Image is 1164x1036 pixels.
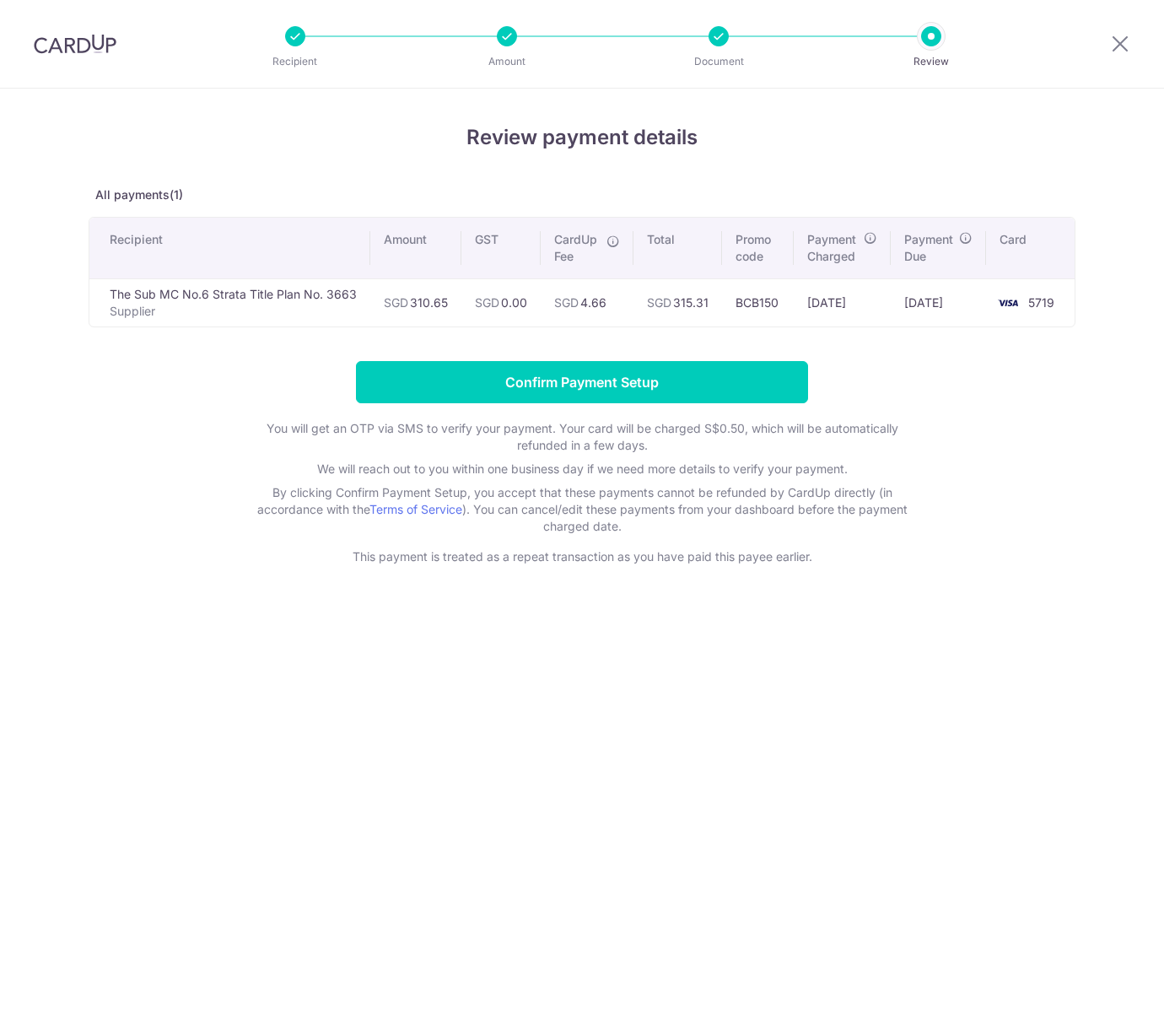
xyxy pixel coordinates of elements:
td: 315.31 [633,278,722,326]
th: GST [461,218,541,278]
td: 0.00 [461,278,541,326]
span: SGD [647,295,671,310]
span: 5719 [1028,295,1054,310]
p: You will get an OTP via SMS to verify your payment. Your card will be charged S$0.50, which will ... [245,420,919,454]
img: CardUp [34,34,116,54]
td: The Sub MC No.6 Strata Title Plan No. 3663 [89,278,370,326]
span: Payment Due [904,231,954,265]
th: Recipient [89,218,370,278]
th: Promo code [722,218,793,278]
h4: Review payment details [89,122,1075,153]
th: Amount [370,218,461,278]
span: CardUp Fee [554,231,598,265]
p: By clicking Confirm Payment Setup, you accept that these payments cannot be refunded by CardUp di... [245,484,919,535]
img: <span class="translation_missing" title="translation missing: en.account_steps.new_confirm_form.b... [991,293,1025,313]
p: All payments(1) [89,186,1075,203]
th: Card [986,218,1075,278]
p: Document [656,53,781,70]
input: Confirm Payment Setup [356,361,808,403]
span: SGD [475,295,499,310]
span: SGD [554,295,579,310]
td: [DATE] [794,278,891,326]
p: Review [869,53,994,70]
a: Terms of Service [369,502,462,516]
td: [DATE] [891,278,986,326]
span: SGD [384,295,408,310]
td: 4.66 [541,278,633,326]
td: BCB150 [722,278,793,326]
p: We will reach out to you within one business day if we need more details to verify your payment. [245,461,919,478]
p: Recipient [233,53,358,70]
p: This payment is treated as a repeat transaction as you have paid this payee earlier. [245,548,919,565]
td: 310.65 [370,278,461,326]
span: Payment Charged [807,231,859,265]
th: Total [633,218,722,278]
p: Supplier [110,303,357,320]
p: Amount [445,53,569,70]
